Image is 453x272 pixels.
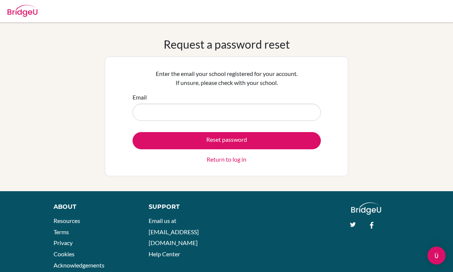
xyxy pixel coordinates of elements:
[54,228,69,235] a: Terms
[54,239,73,246] a: Privacy
[149,250,180,257] a: Help Center
[351,202,381,215] img: logo_white@2x-f4f0deed5e89b7ecb1c2cc34c3e3d731f90f0f143d5ea2071677605dd97b5244.png
[54,217,80,224] a: Resources
[164,37,290,51] h1: Request a password reset
[133,69,321,87] p: Enter the email your school registered for your account. If unsure, please check with your school.
[133,93,147,102] label: Email
[54,202,131,211] div: About
[133,132,321,149] button: Reset password
[149,202,219,211] div: Support
[54,250,75,257] a: Cookies
[207,155,246,164] a: Return to log in
[7,5,37,17] img: Bridge-U
[428,247,446,265] div: Open Intercom Messenger
[54,262,104,269] a: Acknowledgements
[149,217,199,246] a: Email us at [EMAIL_ADDRESS][DOMAIN_NAME]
